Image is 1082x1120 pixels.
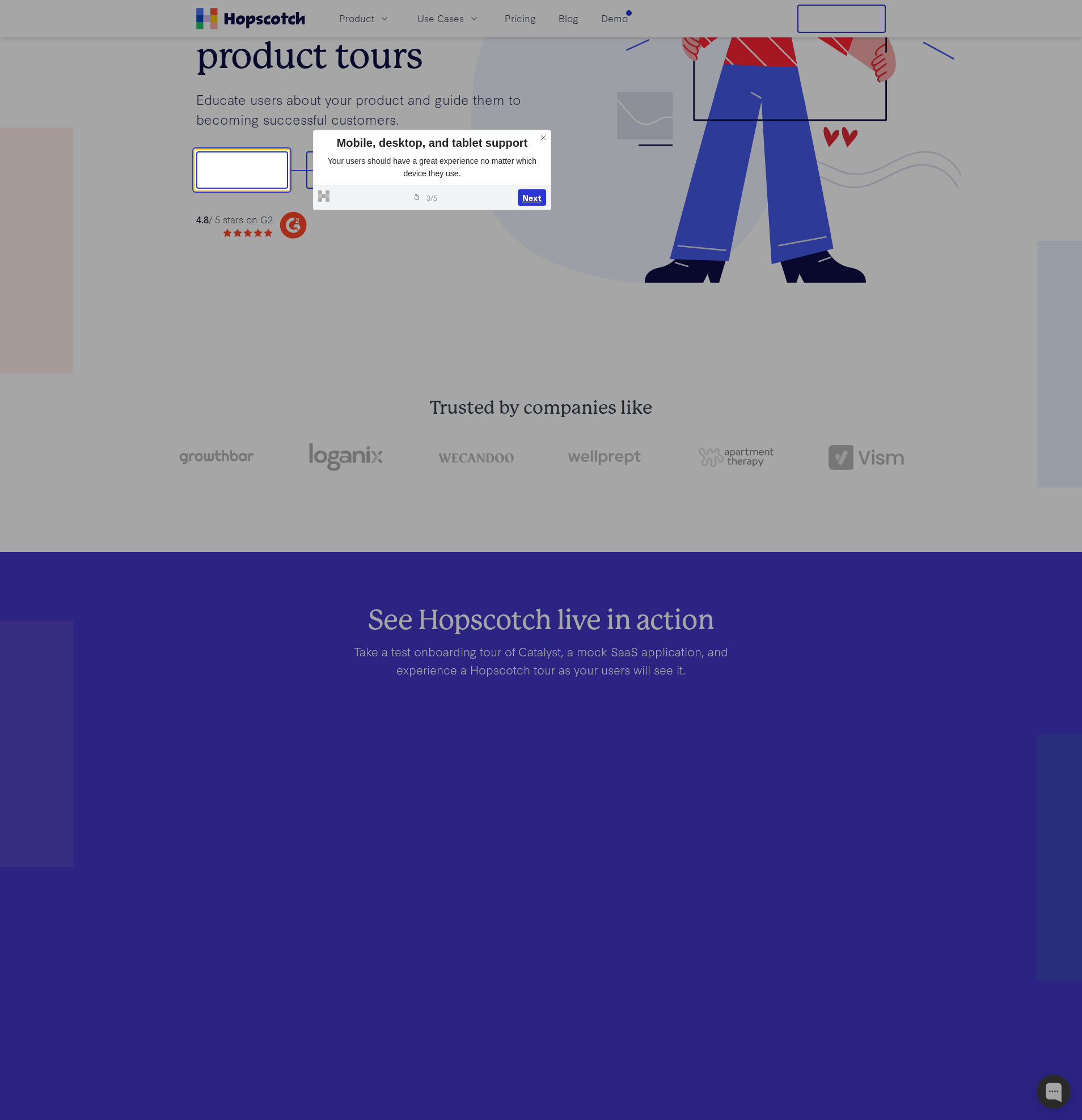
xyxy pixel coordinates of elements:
strong: 4.8 [196,213,209,226]
span: Product [339,11,374,26]
button: Product [332,9,397,28]
h2: See Hopscotch live in action [233,609,849,629]
p: Take a test onboarding tour of Catalyst, a mock SaaS application, and experience a Hopscotch tour... [323,642,759,678]
button: Next [518,189,546,206]
img: loganix-logo [308,438,383,477]
h2: Trusted by companies like [124,397,958,419]
button: Free Trial [797,5,886,33]
img: wecandoo-logo [438,452,514,463]
div: / 5 stars on G2 [196,213,273,227]
span: Use Cases [417,11,464,26]
img: wellprept logo [568,447,644,468]
span: 3 / 5 [426,192,437,202]
a: Home [196,8,305,29]
div: Mobile, desktop, and tablet support [318,135,546,151]
img: vism logo [829,445,904,470]
a: Demo [597,9,632,28]
img: growthbar-logo [178,450,253,464]
a: Blog [554,9,583,28]
p: Educate users about your product and guide them to becoming successful customers. [196,90,541,129]
p: Your users should have a great experience no matter which device they use. [318,155,546,180]
button: Use Cases [411,9,487,28]
img: png-apartment-therapy-house-studio-apartment-home [698,448,774,467]
button: Show me! [196,151,288,189]
a: Pricing [500,9,540,28]
button: Book a demo [306,151,416,189]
